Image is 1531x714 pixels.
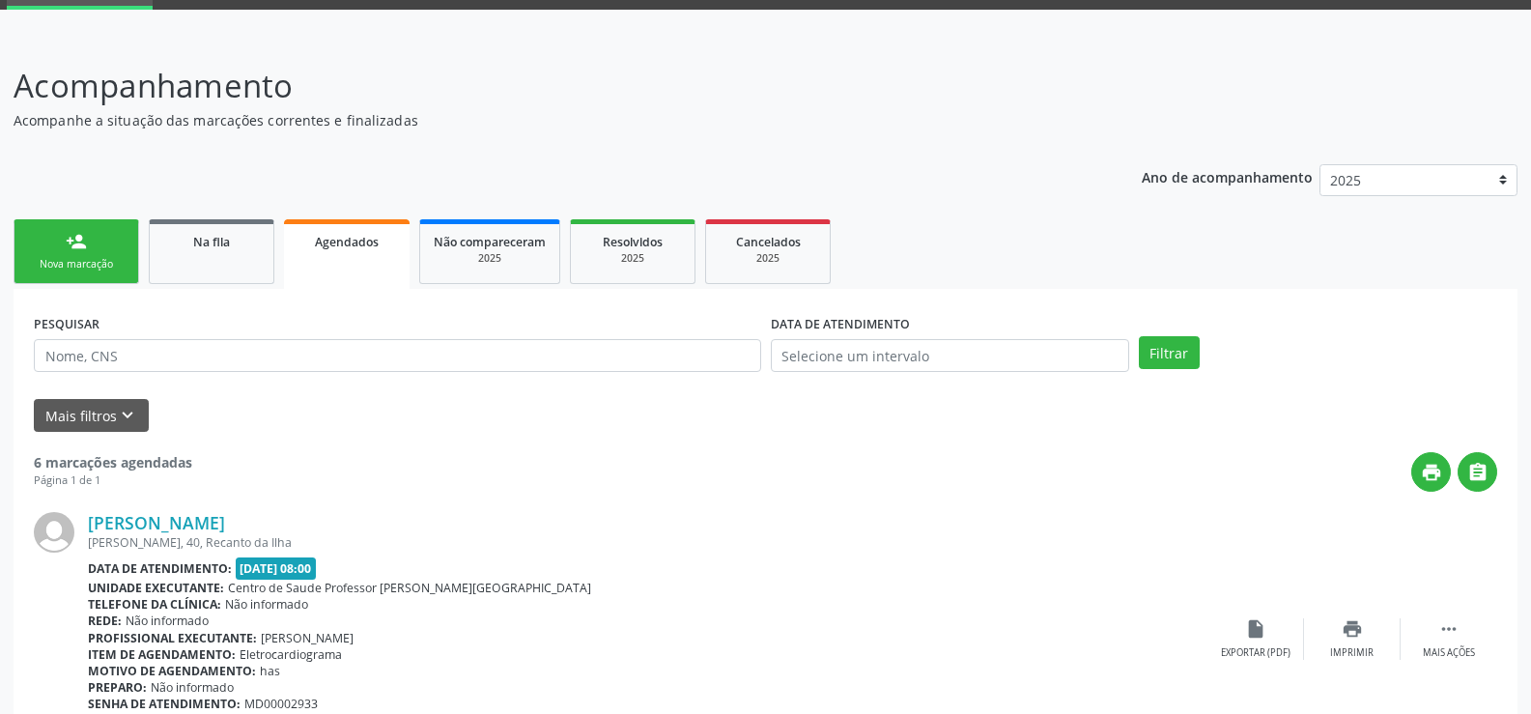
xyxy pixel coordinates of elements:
span: MD00002933 [244,696,318,712]
span: Não informado [151,679,234,696]
div: 2025 [720,251,816,266]
b: Telefone da clínica: [88,596,221,613]
div: Página 1 de 1 [34,472,192,489]
b: Profissional executante: [88,630,257,646]
span: Agendados [315,234,379,250]
span: Não informado [225,596,308,613]
b: Preparo: [88,679,147,696]
span: Eletrocardiograma [240,646,342,663]
div: [PERSON_NAME], 40, Recanto da Ilha [88,534,1207,551]
span: Na fila [193,234,230,250]
div: 2025 [584,251,681,266]
span: Não informado [126,613,209,629]
input: Selecione um intervalo [771,339,1129,372]
p: Ano de acompanhamento [1142,164,1313,188]
div: Nova marcação [28,257,125,271]
i: keyboard_arrow_down [117,405,138,426]
span: Cancelados [736,234,801,250]
button:  [1458,452,1497,492]
b: Unidade executante: [88,580,224,596]
label: DATA DE ATENDIMENTO [771,309,910,339]
p: Acompanhe a situação das marcações correntes e finalizadas [14,110,1066,130]
i:  [1467,462,1488,483]
span: Resolvidos [603,234,663,250]
p: Acompanhamento [14,62,1066,110]
strong: 6 marcações agendadas [34,453,192,471]
div: Mais ações [1423,646,1475,660]
div: Imprimir [1330,646,1374,660]
input: Nome, CNS [34,339,761,372]
span: has [260,663,280,679]
b: Senha de atendimento: [88,696,241,712]
div: Exportar (PDF) [1221,646,1290,660]
span: Não compareceram [434,234,546,250]
span: Centro de Saude Professor [PERSON_NAME][GEOGRAPHIC_DATA] [228,580,591,596]
i: print [1342,618,1363,640]
b: Item de agendamento: [88,646,236,663]
b: Motivo de agendamento: [88,663,256,679]
button: Filtrar [1139,336,1200,369]
button: print [1411,452,1451,492]
i:  [1438,618,1460,640]
i: print [1421,462,1442,483]
span: [PERSON_NAME] [261,630,354,646]
label: PESQUISAR [34,309,99,339]
img: img [34,512,74,553]
b: Rede: [88,613,122,629]
a: [PERSON_NAME] [88,512,225,533]
div: 2025 [434,251,546,266]
button: Mais filtroskeyboard_arrow_down [34,399,149,433]
span: [DATE] 08:00 [236,557,317,580]
b: Data de atendimento: [88,560,232,577]
div: person_add [66,231,87,252]
i: insert_drive_file [1245,618,1266,640]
